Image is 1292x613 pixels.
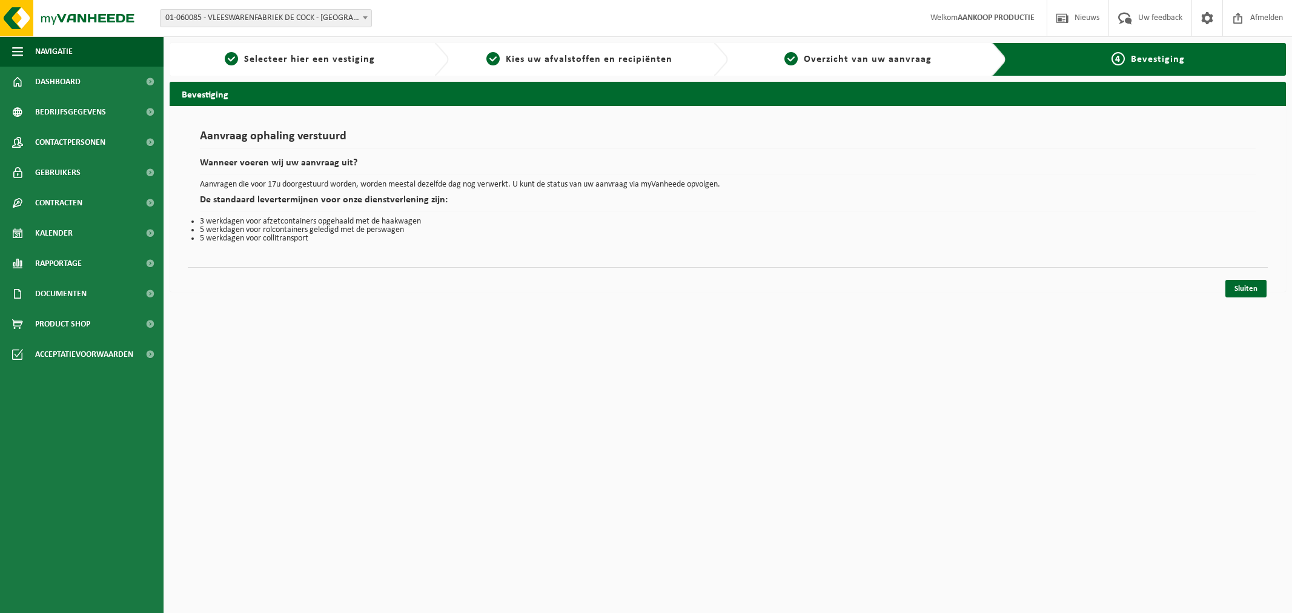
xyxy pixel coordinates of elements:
span: Dashboard [35,67,81,97]
span: Rapportage [35,248,82,279]
span: 01-060085 - VLEESWARENFABRIEK DE COCK - SINT-NIKLAAS [160,9,372,27]
li: 3 werkdagen voor afzetcontainers opgehaald met de haakwagen [200,217,1256,226]
li: 5 werkdagen voor rolcontainers geledigd met de perswagen [200,226,1256,234]
a: 2Kies uw afvalstoffen en recipiënten [455,52,704,67]
span: Contactpersonen [35,127,105,157]
span: Selecteer hier een vestiging [244,55,375,64]
span: Bedrijfsgegevens [35,97,106,127]
span: 2 [486,52,500,65]
span: Bevestiging [1131,55,1185,64]
a: Sluiten [1225,280,1267,297]
span: Documenten [35,279,87,309]
a: 3Overzicht van uw aanvraag [734,52,983,67]
span: Acceptatievoorwaarden [35,339,133,369]
a: 1Selecteer hier een vestiging [176,52,425,67]
h1: Aanvraag ophaling verstuurd [200,130,1256,149]
h2: De standaard levertermijnen voor onze dienstverlening zijn: [200,195,1256,211]
span: 01-060085 - VLEESWARENFABRIEK DE COCK - SINT-NIKLAAS [161,10,371,27]
strong: AANKOOP PRODUCTIE [958,13,1035,22]
span: Overzicht van uw aanvraag [804,55,932,64]
span: 3 [784,52,798,65]
h2: Bevestiging [170,82,1286,105]
span: Contracten [35,188,82,218]
li: 5 werkdagen voor collitransport [200,234,1256,243]
span: Product Shop [35,309,90,339]
span: Navigatie [35,36,73,67]
span: 4 [1111,52,1125,65]
span: Gebruikers [35,157,81,188]
span: 1 [225,52,238,65]
h2: Wanneer voeren wij uw aanvraag uit? [200,158,1256,174]
p: Aanvragen die voor 17u doorgestuurd worden, worden meestal dezelfde dag nog verwerkt. U kunt de s... [200,181,1256,189]
span: Kalender [35,218,73,248]
span: Kies uw afvalstoffen en recipiënten [506,55,672,64]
